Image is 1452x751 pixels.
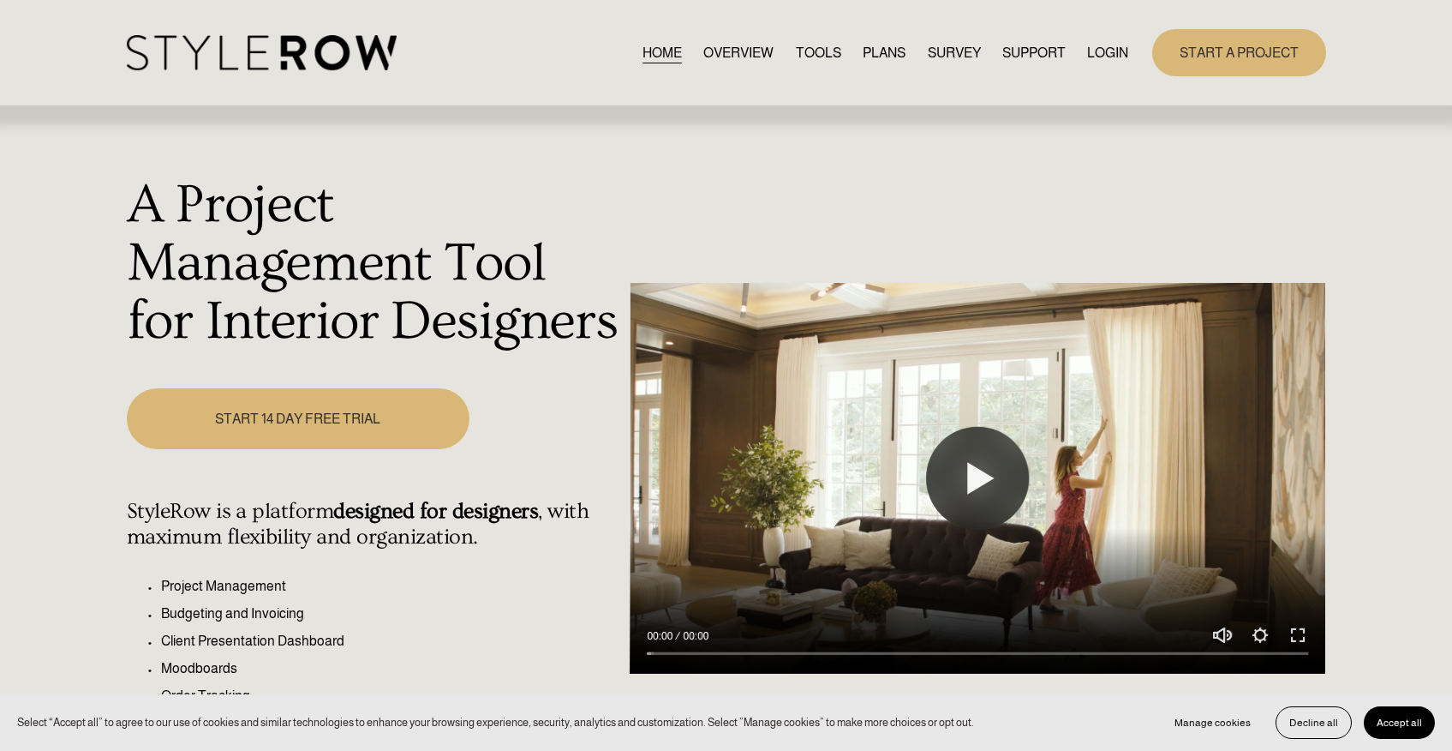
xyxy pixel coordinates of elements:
[1152,29,1326,76] a: START A PROJECT
[677,628,713,645] div: Duration
[127,499,621,550] h4: StyleRow is a platform , with maximum flexibility and organization.
[703,41,774,64] a: OVERVIEW
[1377,717,1422,729] span: Accept all
[928,41,981,64] a: SURVEY
[17,714,974,730] p: Select “Accept all” to agree to our use of cookies and similar technologies to enhance your brows...
[1289,717,1338,729] span: Decline all
[1174,717,1251,729] span: Manage cookies
[127,177,621,351] h1: A Project Management Tool for Interior Designers
[647,648,1308,660] input: Seek
[863,41,905,64] a: PLANS
[1087,41,1128,64] a: LOGIN
[1002,43,1066,63] span: SUPPORT
[1162,706,1264,739] button: Manage cookies
[796,41,841,64] a: TOOLS
[161,658,621,679] p: Moodboards
[1364,706,1435,739] button: Accept all
[161,631,621,652] p: Client Presentation Dashboard
[127,388,469,449] a: START 14 DAY FREE TRIAL
[127,35,397,70] img: StyleRow
[926,427,1029,530] button: Play
[642,41,682,64] a: HOME
[161,686,621,706] p: Order Tracking
[1002,41,1066,64] a: folder dropdown
[1276,706,1352,739] button: Decline all
[161,576,621,597] p: Project Management
[333,499,538,524] strong: designed for designers
[647,628,677,645] div: Current time
[161,604,621,624] p: Budgeting and Invoicing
